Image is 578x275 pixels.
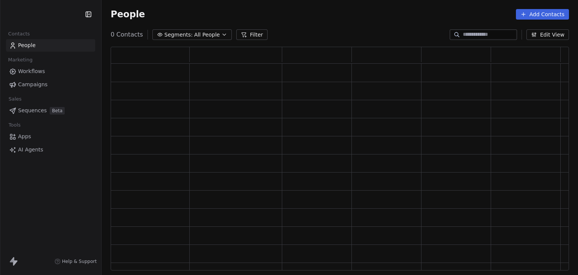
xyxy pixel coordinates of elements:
button: Add Contacts [516,9,569,20]
a: People [6,39,95,52]
span: Beta [50,107,65,115]
span: 0 Contacts [111,30,143,39]
span: People [111,9,145,20]
a: Campaigns [6,78,95,91]
span: Tools [5,119,24,131]
span: Marketing [5,54,36,66]
span: AI Agents [18,146,43,154]
span: Segments: [164,31,193,39]
span: Apps [18,133,31,141]
a: SequencesBeta [6,104,95,117]
span: Workflows [18,67,45,75]
a: AI Agents [6,144,95,156]
span: People [18,41,36,49]
a: Workflows [6,65,95,78]
span: Sales [5,93,25,105]
span: Sequences [18,107,47,115]
span: Contacts [5,28,33,40]
a: Apps [6,130,95,143]
span: All People [194,31,220,39]
a: Help & Support [55,258,97,264]
button: Filter [236,29,268,40]
span: Campaigns [18,81,47,89]
button: Edit View [526,29,569,40]
span: Help & Support [62,258,97,264]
